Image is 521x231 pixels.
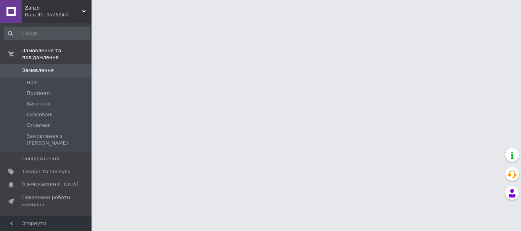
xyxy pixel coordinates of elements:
span: Прийняті [27,90,50,97]
span: Товари та послуги [22,168,71,175]
span: Замовлення [22,67,54,74]
span: Замовлення з [PERSON_NAME] [27,133,89,147]
span: Панель управління [22,214,71,228]
span: Повідомлення [22,155,59,162]
span: Виконані [27,100,50,107]
span: Zalizo [25,5,82,11]
span: Оплачені [27,122,51,129]
span: Замовлення та повідомлення [22,47,92,61]
span: [DEMOGRAPHIC_DATA] [22,181,79,188]
input: Пошук [4,27,90,40]
div: Ваш ID: 3576243 [25,11,92,18]
span: Скасовані [27,111,53,118]
span: Нові [27,79,38,86]
span: Показники роботи компанії [22,194,71,208]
